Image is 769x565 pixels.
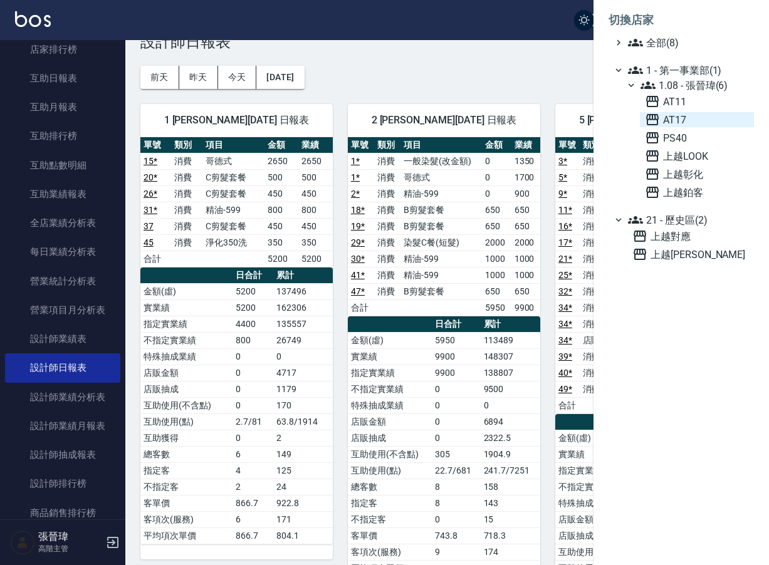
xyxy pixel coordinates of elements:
span: 上越彰化 [645,167,749,182]
span: 上越對應 [632,229,749,244]
span: 1.08 - 張晉瑋(6) [641,78,749,93]
span: PS40 [645,130,749,145]
span: 上越鉑客 [645,185,749,200]
span: AT11 [645,94,749,109]
li: 切換店家 [609,5,754,35]
span: AT17 [645,112,749,127]
span: 全部(8) [628,35,749,50]
span: 1 - 第一事業部(1) [628,63,749,78]
span: 上越[PERSON_NAME] [632,247,749,262]
span: 21 - 歷史區(2) [628,212,749,227]
span: 上越LOOK [645,148,749,163]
